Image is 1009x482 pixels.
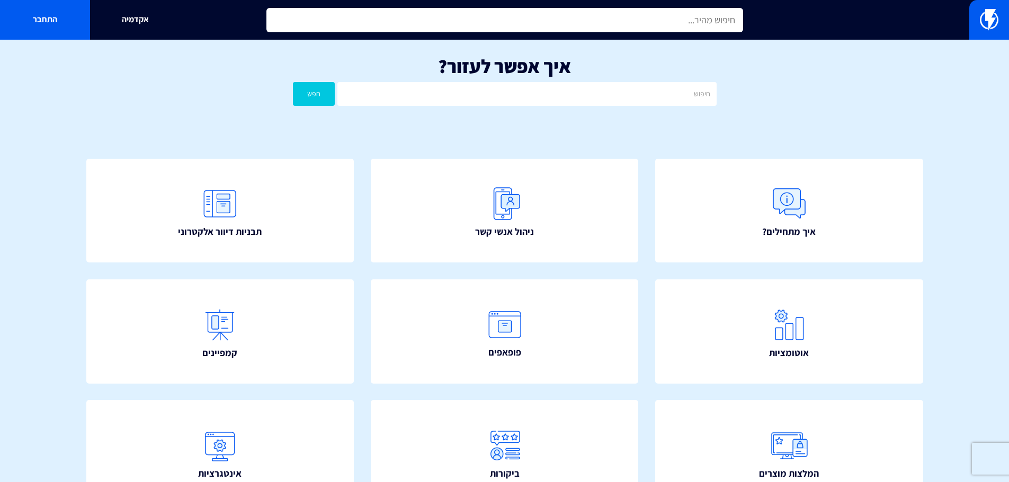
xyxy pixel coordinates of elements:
[769,346,809,360] span: אוטומציות
[202,346,237,360] span: קמפיינים
[762,225,816,239] span: איך מתחילים?
[759,467,819,480] span: המלצות מוצרים
[490,467,520,480] span: ביקורות
[266,8,743,32] input: חיפוש מהיר...
[293,82,335,106] button: חפש
[488,345,521,359] span: פופאפים
[16,56,993,77] h1: איך אפשר לעזור?
[371,279,639,384] a: פופאפים
[198,467,242,480] span: אינטגרציות
[86,279,354,384] a: קמפיינים
[655,159,923,263] a: איך מתחילים?
[475,225,534,239] span: ניהול אנשי קשר
[178,225,262,239] span: תבניות דיוור אלקטרוני
[655,279,923,384] a: אוטומציות
[86,159,354,263] a: תבניות דיוור אלקטרוני
[371,159,639,263] a: ניהול אנשי קשר
[337,82,716,106] input: חיפוש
